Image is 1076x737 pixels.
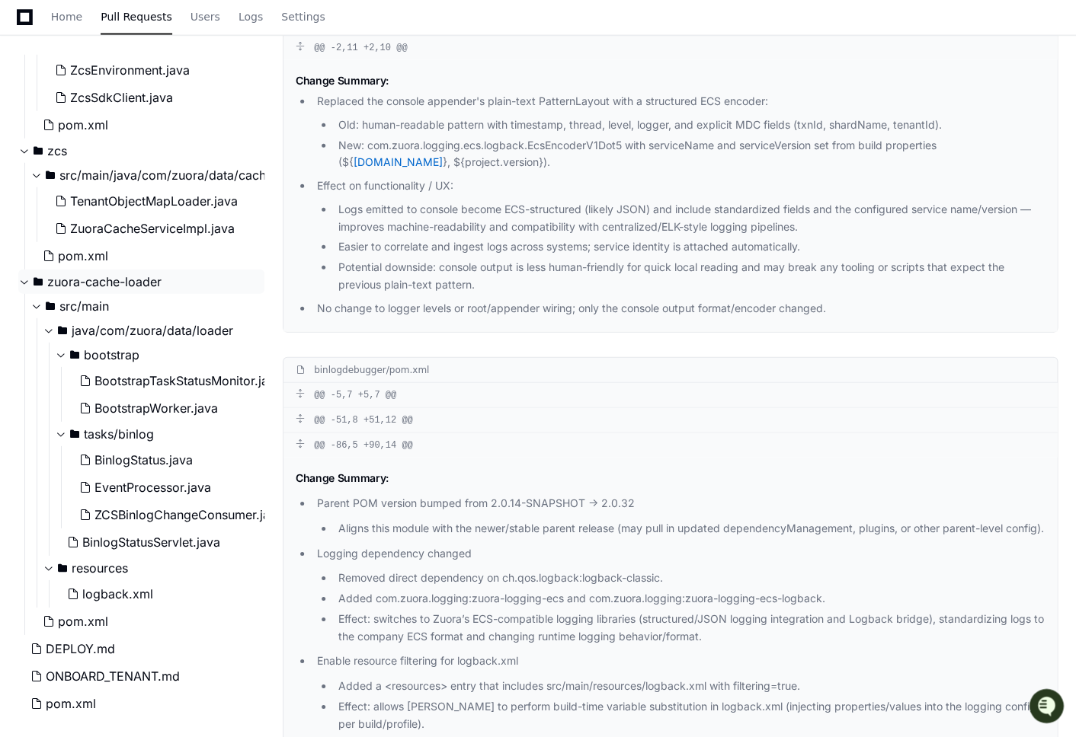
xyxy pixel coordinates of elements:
li: Easier to correlate and ingest logs across systems; service identity is attached automatically. [334,238,1045,256]
span: ZuoraCacheServiceImpl.java [70,219,235,238]
button: ONBOARD_TENANT.md [24,662,255,690]
span: ZcsSdkClient.java [70,88,173,107]
li: No change to logger levels or root/appender wiring; only the console output format/encoder changed. [312,300,1045,317]
div: Welcome [15,61,277,85]
span: src/main [59,297,109,315]
svg: Directory [70,346,79,364]
span: DEPLOY.md [46,640,115,658]
div: @@ -2,11 +2,10 @@ [283,36,1057,60]
span: ZcsEnvironment.java [70,61,190,79]
span: BootstrapWorker.java [94,399,218,417]
span: BinlogStatusServlet.java [82,533,220,551]
li: Aligns this module with the newer/stable parent release (may pull in updated dependencyManagement... [334,520,1045,538]
p: Parent POM version bumped from 2.0.14-SNAPSHOT -> 2.0.32 [317,495,1045,512]
span: java/com/zuora/data/loader [72,321,233,340]
span: src/main/java/com/zuora/data/cache.zcs [59,166,277,184]
p: Enable resource filtering for logback.xml [317,652,1045,670]
span: logback.xml [82,585,153,603]
span: pom.xml [58,247,108,265]
button: pom.xml [37,111,267,139]
button: resources [43,556,289,580]
li: Logs emitted to console become ECS-structured (likely JSON) and include standardized fields and t... [334,201,1045,236]
svg: Directory [46,297,55,315]
li: Replaced the console appender's plain-text PatternLayout with a structured ECS encoder: [312,93,1045,171]
span: pom.xml [58,116,108,134]
svg: Directory [58,559,67,577]
div: @@ -5,7 +5,7 @@ [283,383,1057,407]
button: Start new chat [259,118,277,136]
span: Users [191,12,220,21]
span: Pull Requests [101,12,171,21]
span: Home [51,12,82,21]
button: ZuoraCacheServiceImpl.java [49,215,267,242]
li: Effect: allows [PERSON_NAME] to perform build-time variable substitution in logback.xml (injectin... [334,698,1045,733]
div: Start new chat [52,113,250,129]
span: BootstrapTaskStatusMonitor.java [94,372,282,390]
li: Effect: switches to Zuora’s ECS-compatible logging libraries (structured/JSON logging integration... [334,611,1045,646]
button: EventProcessor.java [73,474,283,501]
span: TenantObjectMapLoader.java [70,192,238,210]
span: bootstrap [84,346,139,364]
div: @@ -51,8 +51,12 @@ [283,408,1057,432]
p: Logging dependency changed [317,545,1045,563]
button: src/main/java/com/zuora/data/cache.zcs [30,163,277,187]
button: BinlogStatusServlet.java [61,528,283,556]
span: pom.xml [58,612,108,630]
iframe: Open customer support [1027,687,1068,728]
button: BinlogStatus.java [73,446,283,474]
button: pom.xml [37,242,267,270]
button: bootstrap [55,343,293,367]
span: BinlogStatus.java [94,451,193,469]
div: We're offline, but we'll be back soon! [52,129,221,141]
span: tasks/binlog [84,425,154,443]
svg: Directory [46,166,55,184]
span: Change Summary: [296,471,389,484]
span: Logs [239,12,263,21]
li: New: com.zuora.logging.ecs.logback.EcsEncoderV1Dot5 with serviceName and serviceVersion set from ... [334,137,1045,172]
span: zcs [47,142,67,160]
span: Settings [281,12,325,21]
button: TenantObjectMapLoader.java [49,187,267,215]
li: Effect on functionality / UX: [312,177,1045,294]
span: ONBOARD_TENANT.md [46,667,180,685]
svg: Directory [70,425,79,443]
button: ZcsSdkClient.java [49,84,280,111]
li: Added com.zuora.logging:zuora-logging-ecs and com.zuora.logging:zuora-logging-ecs-logback. [334,590,1045,608]
span: EventProcessor.java [94,478,211,496]
button: src/main [30,294,277,318]
button: logback.xml [61,580,280,608]
a: [DOMAIN_NAME] [354,155,443,168]
li: Potential downside: console output is less human-friendly for quick local reading and may break a... [334,259,1045,294]
span: Change Summary: [296,74,389,87]
svg: Directory [34,142,43,160]
span: Pylon [152,160,184,171]
button: ZCSBinlogChangeConsumer.java [73,501,283,528]
button: zuora-cache-loader [18,270,264,294]
span: zuora-cache-loader [47,273,162,291]
button: ZcsEnvironment.java [49,56,280,84]
button: BootstrapTaskStatusMonitor.java [73,367,283,394]
li: Removed direct dependency on ch.qos.logback:logback-classic. [334,569,1045,587]
button: DEPLOY.md [24,635,255,662]
span: pom.xml [46,694,96,713]
li: Added a <resources> entry that includes src/main/resources/logback.xml with filtering=true. [334,678,1045,695]
img: PlayerZero [15,15,46,46]
li: Old: human-readable pattern with timestamp, thread, level, logger, and explicit MDC fields (txnId... [334,116,1045,134]
span: resources [72,559,128,577]
img: 1756235613930-3d25f9e4-fa56-45dd-b3ad-e072dfbd1548 [15,113,43,141]
button: pom.xml [24,690,255,717]
div: binlogdebugger/pom.xml [314,364,429,376]
button: zcs [18,139,264,163]
button: tasks/binlog [55,422,293,446]
svg: Directory [58,321,67,340]
div: @@ -86,5 +90,14 @@ [283,433,1057,458]
button: java/com/zuora/data/loader [43,318,289,343]
button: pom.xml [37,608,267,635]
svg: Directory [34,273,43,291]
button: BootstrapWorker.java [73,394,283,422]
a: Powered byPylon [107,159,184,171]
span: ZCSBinlogChangeConsumer.java [94,506,283,524]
